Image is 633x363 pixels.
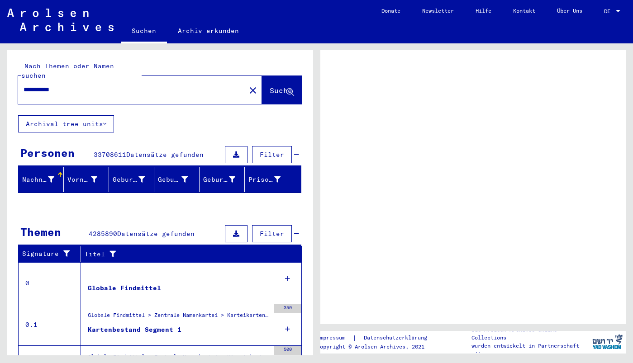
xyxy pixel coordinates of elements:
[244,81,262,99] button: Clear
[357,333,438,343] a: Datenschutzerklärung
[88,325,181,335] div: Kartenbestand Segment 1
[85,247,293,261] div: Titel
[7,9,114,31] img: Arolsen_neg.svg
[247,85,258,96] mat-icon: close
[248,175,281,184] div: Prisoner #
[158,175,188,184] div: Geburt‏
[19,262,81,304] td: 0
[88,283,161,293] div: Globale Findmittel
[252,225,292,242] button: Filter
[590,330,624,353] img: yv_logo.png
[19,167,64,192] mat-header-cell: Nachname
[85,250,284,259] div: Titel
[274,346,301,355] div: 500
[113,172,156,187] div: Geburtsname
[317,333,352,343] a: Impressum
[248,172,292,187] div: Prisoner #
[22,175,54,184] div: Nachname
[121,20,167,43] a: Suchen
[94,151,126,159] span: 33708611
[245,167,300,192] mat-header-cell: Prisoner #
[126,151,204,159] span: Datensätze gefunden
[20,224,61,240] div: Themen
[471,342,588,358] p: wurden entwickelt in Partnerschaft mit
[154,167,200,192] mat-header-cell: Geburt‏
[22,172,66,187] div: Nachname
[270,86,292,95] span: Suche
[113,175,145,184] div: Geburtsname
[67,172,109,187] div: Vorname
[117,230,195,238] span: Datensätze gefunden
[88,311,270,324] div: Globale Findmittel > Zentrale Namenkartei > Karteikarten, die im Rahmen der sequentiellen Massend...
[317,333,438,343] div: |
[317,343,438,351] p: Copyright © Arolsen Archives, 2021
[167,20,250,42] a: Archiv erkunden
[200,167,245,192] mat-header-cell: Geburtsdatum
[22,249,74,259] div: Signature
[109,167,154,192] mat-header-cell: Geburtsname
[260,151,284,159] span: Filter
[203,175,235,184] div: Geburtsdatum
[19,304,81,345] td: 0.1
[20,145,75,161] div: Personen
[260,230,284,238] span: Filter
[203,172,247,187] div: Geburtsdatum
[252,146,292,163] button: Filter
[158,172,199,187] div: Geburt‏
[22,247,83,261] div: Signature
[67,175,97,184] div: Vorname
[18,115,114,132] button: Archival tree units
[21,62,114,80] mat-label: Nach Themen oder Namen suchen
[274,304,301,313] div: 350
[471,325,588,342] p: Die Arolsen Archives Online-Collections
[64,167,109,192] mat-header-cell: Vorname
[89,230,117,238] span: 4285890
[262,76,302,104] button: Suche
[604,8,614,14] span: DE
